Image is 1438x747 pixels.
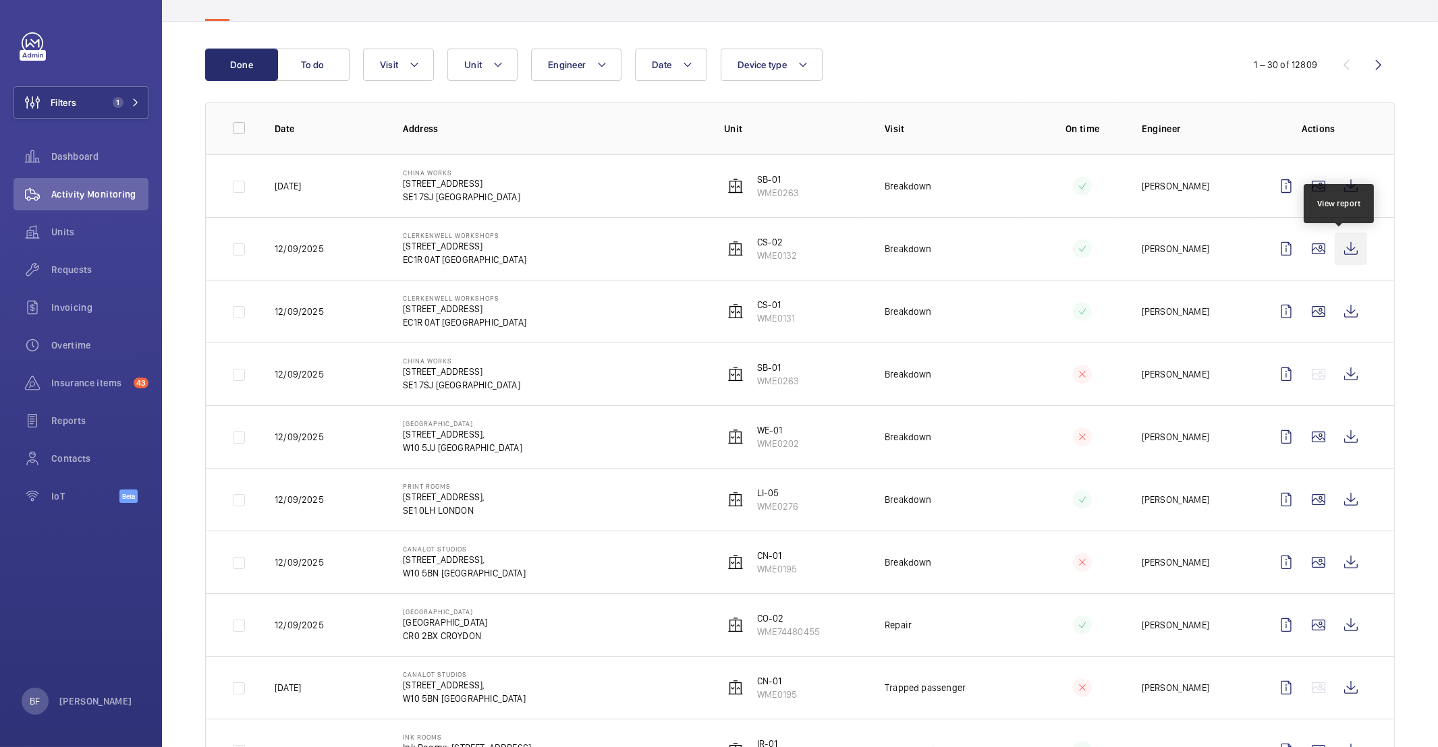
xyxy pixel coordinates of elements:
[757,311,795,325] p: WME0131
[403,616,487,629] p: [GEOGRAPHIC_DATA]
[757,298,795,311] p: CS-01
[1142,242,1209,256] p: [PERSON_NAME]
[403,316,526,329] p: EC1R 0AT [GEOGRAPHIC_DATA]
[447,49,518,81] button: Unit
[757,173,799,186] p: SB-01
[1142,618,1209,632] p: [PERSON_NAME]
[51,225,148,239] span: Units
[1142,556,1209,569] p: [PERSON_NAME]
[51,414,148,427] span: Reports
[403,294,526,302] p: Clerkenwell Workshops
[757,186,799,200] p: WME0263
[885,618,912,632] p: Repair
[1142,493,1209,506] p: [PERSON_NAME]
[757,486,798,500] p: LI-05
[757,423,799,437] p: WE-01
[727,680,744,696] img: elevator.svg
[1254,58,1317,71] div: 1 – 30 of 12809
[275,242,324,256] p: 12/09/2025
[275,367,324,381] p: 12/09/2025
[30,694,40,708] p: BF
[403,670,526,678] p: Canalot Studios
[403,365,520,378] p: [STREET_ADDRESS]
[403,427,522,441] p: [STREET_ADDRESS],
[403,239,526,253] p: [STREET_ADDRESS]
[885,556,932,569] p: Breakdown
[403,302,526,316] p: [STREET_ADDRESS]
[403,190,520,204] p: SE1 7SJ [GEOGRAPHIC_DATA]
[403,169,520,177] p: China Works
[403,253,526,266] p: EC1R 0AT [GEOGRAPHIC_DATA]
[464,59,482,70] span: Unit
[652,59,671,70] span: Date
[380,59,398,70] span: Visit
[275,179,301,193] p: [DATE]
[1317,198,1361,210] div: View report
[403,231,526,239] p: Clerkenwell Workshops
[727,303,744,320] img: elevator.svg
[403,177,520,190] p: [STREET_ADDRESS]
[403,678,526,692] p: [STREET_ADDRESS],
[403,504,485,517] p: SE1 0LH LONDON
[757,688,797,701] p: WME0195
[548,59,586,70] span: Engineer
[403,441,522,454] p: W10 5JJ [GEOGRAPHIC_DATA]
[59,694,132,708] p: [PERSON_NAME]
[51,452,148,465] span: Contacts
[721,49,823,81] button: Device type
[757,611,820,625] p: CO-02
[885,305,932,318] p: Breakdown
[757,562,797,576] p: WME0195
[403,553,526,566] p: [STREET_ADDRESS],
[1142,122,1248,136] p: Engineer
[403,733,531,741] p: Ink Rooms
[51,489,119,503] span: IoT
[1045,122,1120,136] p: On time
[757,674,797,688] p: CN-01
[727,366,744,382] img: elevator.svg
[757,500,798,513] p: WME0276
[635,49,707,81] button: Date
[757,249,797,262] p: WME0132
[885,493,932,506] p: Breakdown
[724,122,863,136] p: Unit
[403,566,526,580] p: W10 5BN [GEOGRAPHIC_DATA]
[275,681,301,694] p: [DATE]
[403,357,520,365] p: China Works
[885,242,932,256] p: Breakdown
[727,178,744,194] img: elevator.svg
[1142,681,1209,694] p: [PERSON_NAME]
[403,482,485,490] p: Print Rooms
[275,556,324,569] p: 12/09/2025
[1142,305,1209,318] p: [PERSON_NAME]
[1270,122,1367,136] p: Actions
[51,338,148,352] span: Overtime
[275,618,324,632] p: 12/09/2025
[363,49,434,81] button: Visit
[757,374,799,388] p: WME0263
[727,429,744,445] img: elevator.svg
[757,437,799,450] p: WME0202
[119,489,138,503] span: Beta
[1142,367,1209,381] p: [PERSON_NAME]
[275,493,324,506] p: 12/09/2025
[275,122,381,136] p: Date
[403,607,487,616] p: [GEOGRAPHIC_DATA]
[51,96,76,109] span: Filters
[885,681,966,694] p: Trapped passenger
[134,378,148,388] span: 43
[51,150,148,163] span: Dashboard
[531,49,621,81] button: Engineer
[727,554,744,570] img: elevator.svg
[885,430,932,444] p: Breakdown
[51,187,148,201] span: Activity Monitoring
[1142,179,1209,193] p: [PERSON_NAME]
[403,122,702,136] p: Address
[885,179,932,193] p: Breakdown
[885,122,1024,136] p: Visit
[275,430,324,444] p: 12/09/2025
[757,361,799,374] p: SB-01
[403,490,485,504] p: [STREET_ADDRESS],
[113,97,123,108] span: 1
[13,86,148,119] button: Filters1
